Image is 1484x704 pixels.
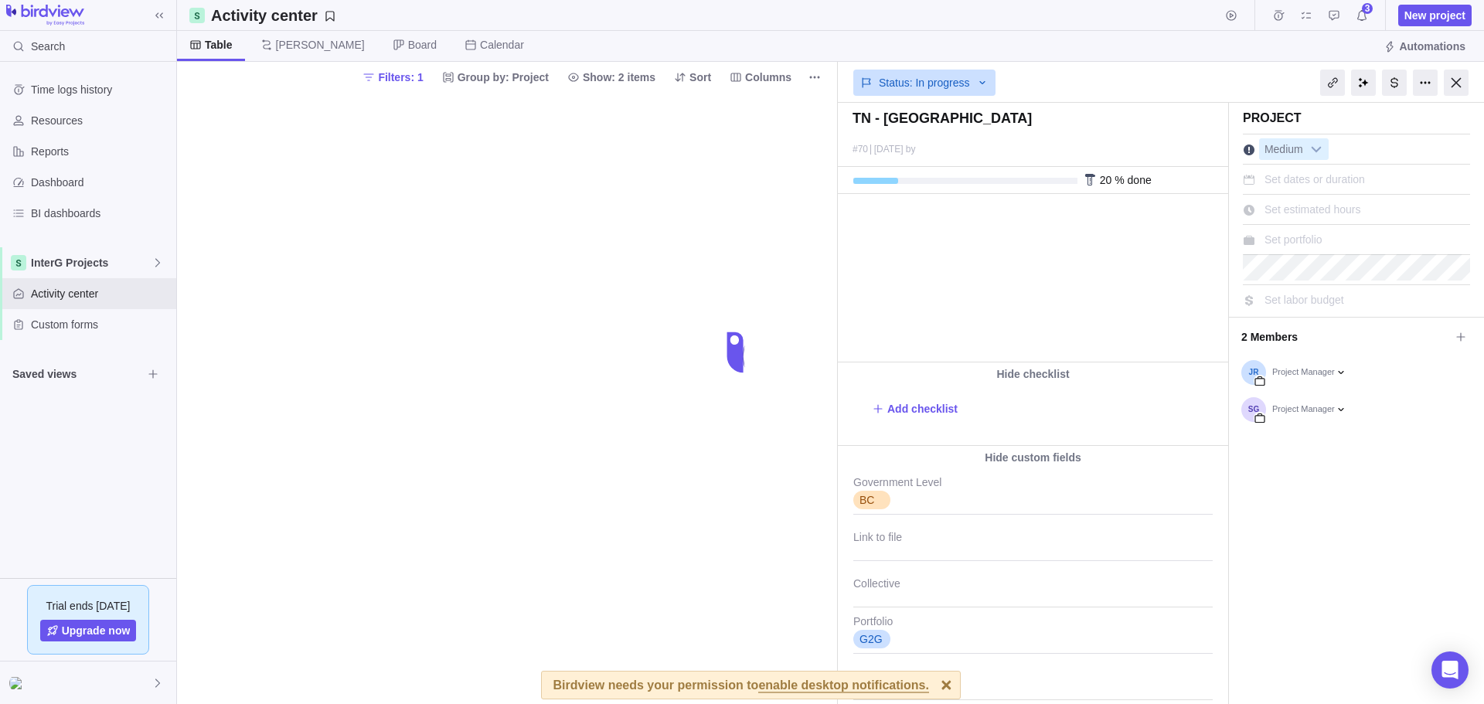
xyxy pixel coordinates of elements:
span: Columns [745,70,791,85]
span: Show: 2 items [583,70,655,85]
div: Medium [1259,138,1329,160]
div: Hide checklist [838,362,1228,386]
span: Custom forms [31,317,170,332]
span: Columns [723,66,798,88]
span: Sort [668,66,717,88]
span: Medium [1260,139,1308,161]
span: Browse views [142,363,164,385]
span: 2 Members [1241,324,1450,350]
div: Hide custom fields [838,446,1228,469]
span: Calendar [480,37,524,53]
span: Show: 2 items [561,66,662,88]
span: InterG Projects [31,255,151,270]
img: logo [6,5,84,26]
div: Project Manager [1272,403,1347,416]
span: Add checklist [872,398,958,420]
span: Sort [689,70,711,85]
span: Reports [31,144,170,159]
span: Table [205,37,233,53]
span: Trial ends [DATE] [46,598,131,614]
span: BI dashboards [31,206,170,221]
span: Start timer [1220,5,1242,26]
span: [PERSON_NAME] [276,37,365,53]
a: Approval requests [1323,12,1345,24]
span: New project [1398,5,1472,26]
span: Set estimated hours [1264,203,1361,216]
span: Search [31,39,65,54]
span: Upgrade now [62,623,131,638]
span: [DATE] [874,144,904,155]
span: Resources [31,113,170,128]
span: Automations [1399,39,1465,54]
span: Group by: Project [458,70,549,85]
span: Set dates or duration [1264,173,1365,185]
span: Filters: 1 [356,66,429,88]
div: Billing [1382,70,1407,96]
span: Add checklist [887,401,958,417]
div: Close [1444,70,1469,96]
span: Saved views [12,366,142,382]
span: Dashboard [31,175,170,190]
div: AI [1351,70,1376,96]
span: Set labor budget [1264,294,1344,306]
div: More actions [1413,70,1438,96]
span: Automations [1377,36,1472,57]
span: Time logs history [31,82,170,97]
span: enable desktop notifications. [758,679,928,693]
h2: Activity center [211,5,318,26]
span: Notifications [1351,5,1373,26]
div: Joseph Rotenberg [9,674,28,692]
a: My assignments [1295,12,1317,24]
div: Project Manager [1272,366,1347,379]
img: Show [9,677,28,689]
div: #70 [853,145,868,155]
span: Save your current layout and filters as a View [205,5,342,26]
div: Birdview needs your permission to [553,672,929,699]
span: Activity center [31,286,170,301]
span: Status: In progress [879,75,970,90]
span: Filters: 1 [378,70,423,85]
div: loading [711,321,773,383]
span: Project [1243,111,1302,124]
span: New project [1404,8,1465,23]
a: Upgrade now [40,620,137,641]
span: Approval requests [1323,5,1345,26]
span: G2G [859,631,883,647]
span: Board [408,37,437,53]
span: by [906,144,916,155]
span: Set portfolio [1264,233,1322,246]
span: 20 [1100,174,1112,186]
a: Time logs [1268,12,1289,24]
div: Open Intercom Messenger [1431,651,1469,689]
span: Time logs [1268,5,1289,26]
a: Notifications [1351,12,1373,24]
span: % done [1115,174,1151,186]
span: My assignments [1295,5,1317,26]
span: More actions [804,66,825,88]
div: Copy link [1320,70,1345,96]
span: BC [859,492,874,508]
span: Group by: Project [436,66,555,88]
iframe: Editable area. Press F10 for toolbar. [839,195,1225,362]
